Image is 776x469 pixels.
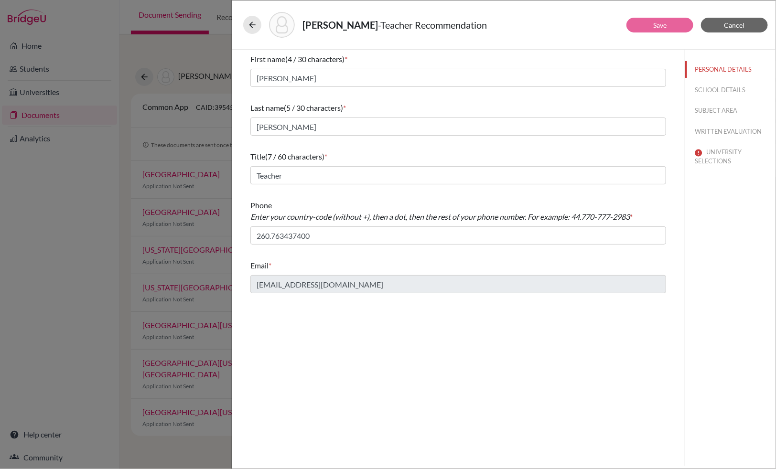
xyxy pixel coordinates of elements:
[685,82,776,98] button: SCHOOL DETAILS
[265,152,324,161] span: (7 / 60 characters)
[250,152,265,161] span: Title
[685,102,776,119] button: SUBJECT AREA
[250,103,284,112] span: Last name
[284,103,343,112] span: (5 / 30 characters)
[250,212,630,221] i: Enter your country-code (without +), then a dot, then the rest of your phone number. For example:...
[250,261,269,270] span: Email
[378,19,487,31] span: - Teacher Recommendation
[685,61,776,78] button: PERSONAL DETAILS
[685,123,776,140] button: WRITTEN EVALUATION
[250,54,285,64] span: First name
[302,19,378,31] strong: [PERSON_NAME]
[695,149,702,157] img: error-544570611efd0a2d1de9.svg
[250,201,630,221] span: Phone
[685,144,776,170] button: UNIVERSITY SELECTIONS
[285,54,345,64] span: (4 / 30 characters)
